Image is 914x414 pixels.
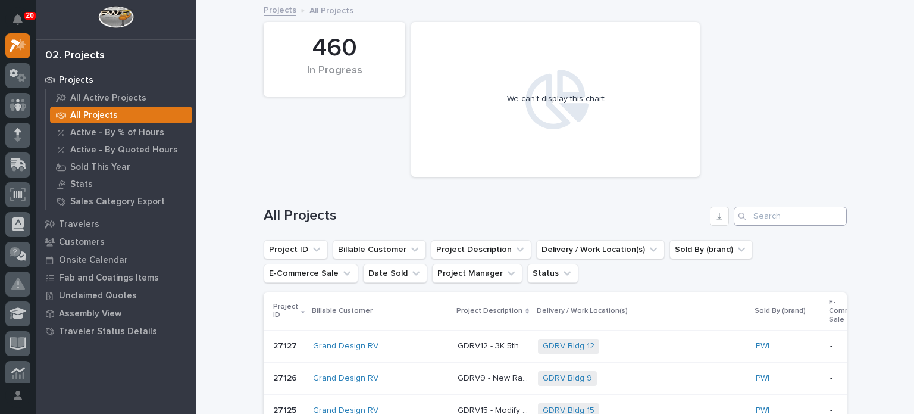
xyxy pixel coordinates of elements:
a: Grand Design RV [313,341,378,351]
p: - [830,341,869,351]
a: Traveler Status Details [36,322,196,340]
p: All Projects [309,3,353,16]
p: Assembly View [59,309,121,319]
button: Project Manager [432,264,522,283]
button: Billable Customer [333,240,426,259]
p: Fab and Coatings Items [59,273,159,284]
a: All Projects [46,107,196,123]
button: Project ID [264,240,328,259]
a: Projects [36,71,196,89]
a: Assembly View [36,304,196,322]
p: Delivery / Work Location(s) [537,304,628,317]
p: Active - By Quoted Hours [70,145,178,155]
a: Sold This Year [46,158,196,175]
a: Travelers [36,215,196,233]
button: E-Commerce Sale [264,264,358,283]
p: Traveler Status Details [59,326,157,337]
a: PWI [756,341,769,351]
a: Active - By % of Hours [46,124,196,141]
div: 02. Projects [45,49,105,63]
button: Sold By (brand) [669,240,753,259]
p: 20 [26,11,34,20]
button: Status [527,264,578,283]
a: Customers [36,233,196,251]
button: Delivery / Work Location(s) [536,240,665,259]
div: In Progress [284,64,385,89]
button: Date Sold [363,264,427,283]
p: All Active Projects [70,93,146,104]
p: All Projects [70,110,118,121]
p: Unclaimed Quotes [59,291,137,301]
p: Sales Category Export [70,197,165,207]
p: Sold By (brand) [755,304,806,317]
p: Project ID [273,300,298,322]
p: - [830,373,869,384]
p: GDRV9 - New Rafter Hooks (12) [458,371,531,384]
a: Active - By Quoted Hours [46,141,196,158]
input: Search [734,207,847,226]
p: Projects [59,75,93,86]
a: Grand Design RV [313,373,378,384]
button: Notifications [5,7,30,32]
p: Onsite Calendar [59,255,128,266]
a: Sales Category Export [46,193,196,210]
p: Active - By % of Hours [70,127,164,138]
p: Project Description [456,304,522,317]
a: GDRV Bldg 9 [543,373,592,384]
a: GDRV Bldg 12 [543,341,594,351]
p: Billable Customer [312,304,373,317]
a: Fab and Coatings Items [36,269,196,287]
p: Travelers [59,219,99,230]
a: Projects [264,2,296,16]
h1: All Projects [264,207,705,225]
p: GDRV12 - 3K 5th Wheel Pin Box Rotation Unit [458,339,531,351]
p: Stats [70,179,93,190]
button: Project Description [431,240,531,259]
p: E-Commerce Sale [829,296,870,326]
p: Customers [59,237,105,248]
a: PWI [756,373,769,384]
p: 27126 [273,371,299,384]
a: Onsite Calendar [36,251,196,269]
p: 27127 [273,339,299,351]
img: Workspace Logo [98,6,133,28]
div: Notifications20 [15,14,30,33]
a: All Active Projects [46,89,196,106]
div: 460 [284,33,385,63]
a: Unclaimed Quotes [36,287,196,304]
p: Sold This Year [70,162,130,173]
a: Stats [46,176,196,192]
div: We can't display this chart [507,94,605,104]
